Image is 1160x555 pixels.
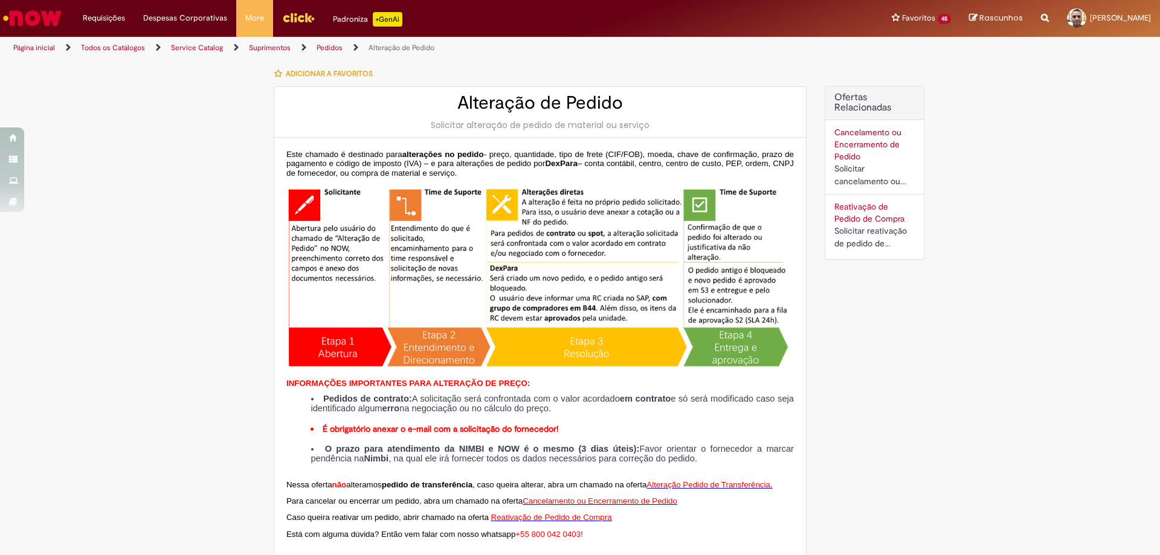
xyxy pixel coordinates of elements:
[286,513,489,522] span: Caso queira reativar um pedido, abrir chamado na oferta
[581,530,583,539] span: !
[286,480,332,489] span: Nessa oferta
[646,479,770,489] a: Alteração Pedido de Transferência
[286,119,794,131] div: Solicitar alteração de pedido de material ou serviço
[834,92,915,114] h2: Ofertas Relacionadas
[13,43,55,53] a: Página inicial
[286,530,515,539] span: Está com alguma dúvida? Então vem falar com nosso whatsapp
[286,150,402,159] span: Este chamado é destinado para
[346,480,646,489] span: alteramos , caso queira alterar, abra um chamado na oferta
[274,61,379,86] button: Adicionar a Favoritos
[1,6,63,30] img: ServiceNow
[333,12,402,27] div: Padroniza
[902,12,935,24] span: Favoritos
[317,43,343,53] a: Pedidos
[286,150,794,168] span: - preço, quantidade, tipo de frete (CIF/FOB), moeda, chave de confirmação, prazo de pagamento e c...
[323,394,412,403] strong: Pedidos de contrato:
[323,423,558,434] strong: É obrigatório anexar o e-mail com a solicitação do fornecedor!
[171,43,223,53] a: Service Catalog
[834,225,915,250] div: Solicitar reativação de pedido de compra cancelado ou bloqueado.
[545,159,577,168] span: DexPara
[402,150,484,159] span: alterações no pedido
[373,12,402,27] p: +GenAi
[523,495,677,505] a: Cancelamento ou Encerramento de Pedido
[286,496,523,505] span: Para cancelar ou encerrar um pedido, abra um chamado na oferta
[332,480,347,489] span: não
[938,14,951,24] span: 45
[286,69,373,79] span: Adicionar a Favoritos
[245,12,264,24] span: More
[286,93,794,113] h2: Alteração de Pedido
[620,394,671,403] strong: em contrato
[646,480,770,489] span: Alteração Pedido de Transferência
[523,496,677,505] span: Cancelamento ou Encerramento de Pedido
[825,86,924,260] div: Ofertas Relacionadas
[382,403,400,413] strong: erro
[969,13,1023,24] a: Rascunhos
[834,201,904,224] a: Reativação de Pedido de Compra
[249,43,291,53] a: Suprimentos
[770,480,773,489] span: .
[83,12,125,24] span: Requisições
[325,444,640,454] strong: O prazo para atendimento da NIMBI e NOW é o mesmo (3 dias úteis):
[143,12,227,24] span: Despesas Corporativas
[9,37,764,59] ul: Trilhas de página
[515,530,581,539] span: +55 800 042 0403
[834,162,915,188] div: Solicitar cancelamento ou encerramento de Pedido.
[369,43,434,53] a: Alteração de Pedido
[491,512,612,522] a: Reativação de Pedido de Compra
[286,159,794,178] span: – conta contábil, centro, centro de custo, PEP, ordem, CNPJ de fornecedor, ou compra de material ...
[81,43,145,53] a: Todos os Catálogos
[286,379,530,388] span: INFORMAÇÕES IMPORTANTES PARA ALTERAÇÃO DE PREÇO:
[311,444,794,463] li: Favor orientar o fornecedor a marcar pendência na , na qual ele irá fornecer todos os dados neces...
[364,454,388,463] strong: Nimbi
[311,394,794,413] li: A solicitação será confrontada com o valor acordado e só será modificado caso seja identificado a...
[834,127,901,162] a: Cancelamento ou Encerramento de Pedido
[1090,13,1151,23] span: [PERSON_NAME]
[491,513,612,522] span: Reativação de Pedido de Compra
[382,480,472,489] strong: pedido de transferência
[282,8,315,27] img: click_logo_yellow_360x200.png
[979,12,1023,24] span: Rascunhos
